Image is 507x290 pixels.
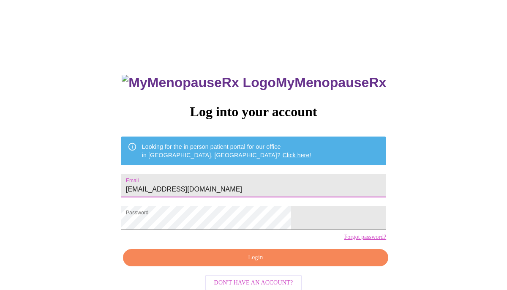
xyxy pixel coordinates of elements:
a: Don't have an account? [203,279,305,286]
div: Looking for the in person patient portal for our office in [GEOGRAPHIC_DATA], [GEOGRAPHIC_DATA]? [142,139,311,163]
a: Click here! [283,152,311,159]
img: MyMenopauseRx Logo [122,75,275,90]
span: Login [133,252,379,263]
span: Don't have an account? [214,278,293,288]
a: Forgot password? [344,234,386,241]
h3: MyMenopauseRx [122,75,386,90]
h3: Log into your account [121,104,386,120]
button: Login [123,249,388,266]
